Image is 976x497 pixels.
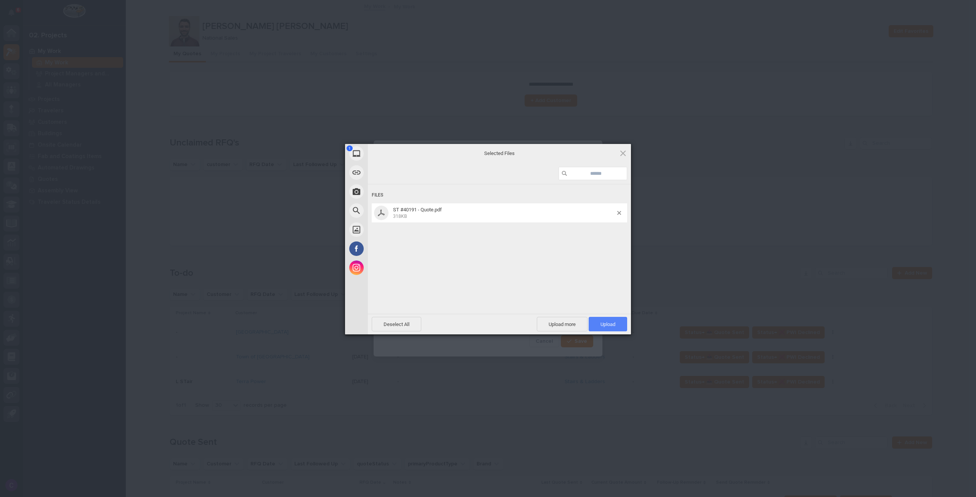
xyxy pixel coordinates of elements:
span: Deselect All [372,317,421,331]
div: Facebook [345,239,437,258]
span: ST #40191 - Quote.pdf [393,207,442,213]
div: My Device [345,144,437,163]
span: Upload [600,321,615,327]
div: Link (URL) [345,163,437,182]
span: Selected Files [423,150,576,157]
div: Unsplash [345,220,437,239]
span: Click here or hit ESC to close picker [619,149,627,157]
span: ST #40191 - Quote.pdf [391,207,617,219]
div: Take Photo [345,182,437,201]
span: Upload [589,317,627,331]
div: Files [372,188,627,202]
span: 1 [347,145,353,151]
div: Instagram [345,258,437,277]
span: Upload more [537,317,588,331]
div: Web Search [345,201,437,220]
span: 318KB [393,214,407,219]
